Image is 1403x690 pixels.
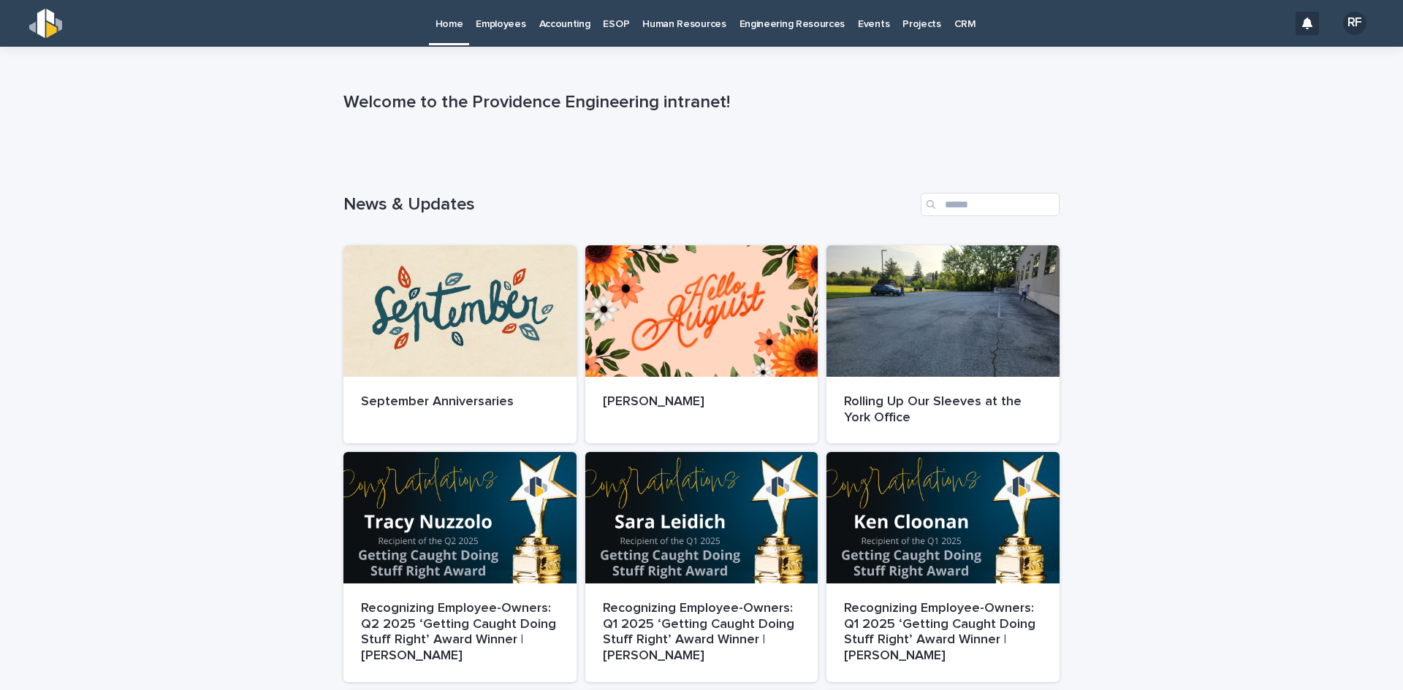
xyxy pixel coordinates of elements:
a: [PERSON_NAME] [585,245,818,443]
a: Recognizing Employee-Owners: Q2 2025 ‘Getting Caught Doing Stuff Right’ Award Winner | [PERSON_NAME] [343,452,577,681]
p: Recognizing Employee-Owners: Q1 2025 ‘Getting Caught Doing Stuff Right’ Award Winner | [PERSON_NAME] [603,601,801,664]
h1: News & Updates [343,194,915,215]
p: Recognizing Employee-Owners: Q1 2025 ‘Getting Caught Doing Stuff Right’ Award Winner | [PERSON_NAME] [844,601,1042,664]
p: September Anniversaries [361,394,559,410]
img: s5b5MGTdWwFoU4EDV7nw [29,9,62,38]
a: Recognizing Employee-Owners: Q1 2025 ‘Getting Caught Doing Stuff Right’ Award Winner | [PERSON_NAME] [585,452,818,681]
input: Search [921,193,1060,216]
a: Recognizing Employee-Owners: Q1 2025 ‘Getting Caught Doing Stuff Right’ Award Winner | [PERSON_NAME] [826,452,1060,681]
a: September Anniversaries [343,245,577,443]
p: [PERSON_NAME] [603,394,801,410]
div: RF [1343,12,1366,35]
p: Rolling Up Our Sleeves at the York Office [844,394,1042,426]
a: Rolling Up Our Sleeves at the York Office [826,245,1060,443]
p: Recognizing Employee-Owners: Q2 2025 ‘Getting Caught Doing Stuff Right’ Award Winner | [PERSON_NAME] [361,601,559,664]
p: Welcome to the Providence Engineering intranet! [343,92,1054,113]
